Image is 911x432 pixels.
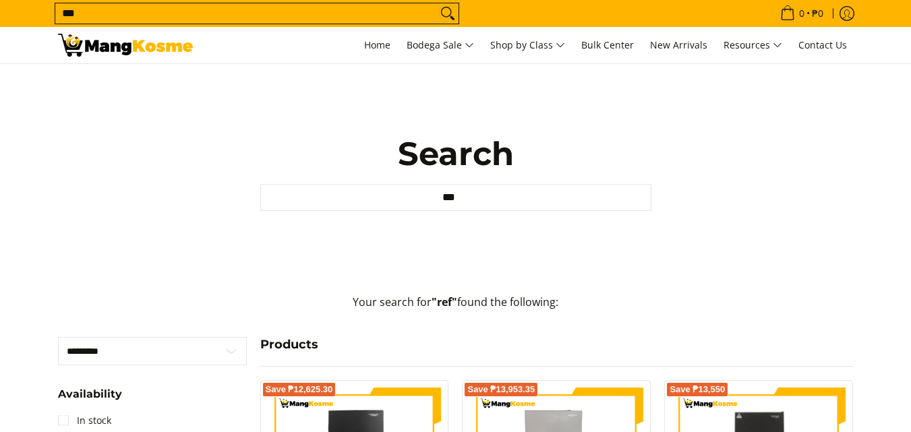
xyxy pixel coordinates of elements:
button: Search [437,3,459,24]
a: Resources [717,27,789,63]
span: Save ₱13,550 [670,385,725,394]
summary: Open [58,389,122,410]
span: New Arrivals [650,38,707,51]
a: New Arrivals [643,27,714,63]
strong: "ref" [432,295,457,309]
span: Save ₱12,625.30 [266,385,333,394]
span: Bodega Sale [407,37,474,54]
a: Contact Us [792,27,854,63]
span: Availability [58,389,122,400]
span: Home [364,38,390,51]
span: Contact Us [798,38,847,51]
a: Bodega Sale [400,27,481,63]
span: ₱0 [810,9,825,18]
a: Bulk Center [575,27,641,63]
a: Shop by Class [483,27,572,63]
a: Home [357,27,397,63]
span: • [776,6,827,21]
span: 0 [797,9,806,18]
h1: Search [260,133,651,174]
span: Shop by Class [490,37,565,54]
span: Resources [724,37,782,54]
h4: Products [260,337,854,352]
span: Save ₱13,953.35 [467,385,535,394]
img: Search: 98 results found for &quot;ref&quot; | Mang Kosme [58,34,193,57]
span: Bulk Center [581,38,634,51]
a: In stock [58,410,111,431]
nav: Main Menu [206,27,854,63]
p: Your search for found the following: [58,294,854,324]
